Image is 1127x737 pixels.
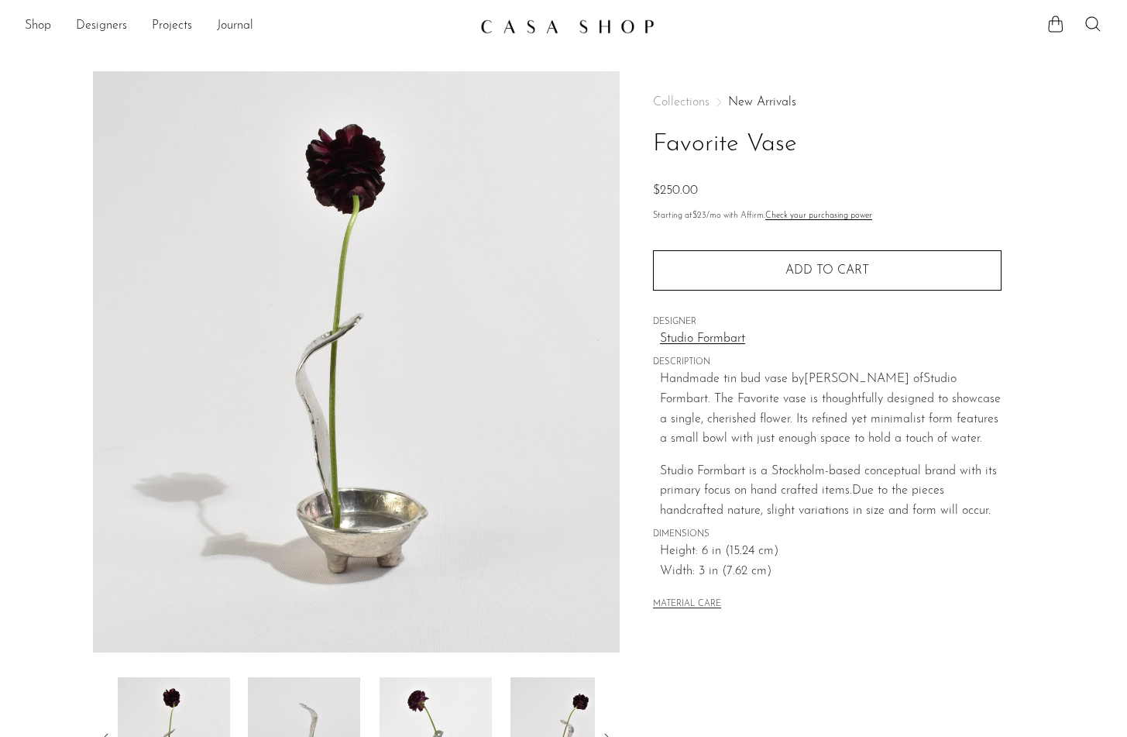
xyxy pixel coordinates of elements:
[653,96,710,108] span: Collections
[785,263,869,278] span: Add to cart
[653,209,1002,223] p: Starting at /mo with Affirm.
[653,356,1002,370] span: DESCRIPTION
[653,315,1002,329] span: DESIGNER
[653,125,1002,164] h1: Favorite Vase
[653,599,721,611] button: MATERIAL CARE
[152,16,192,36] a: Projects
[765,212,872,220] a: Check your purchasing power - Learn more about Affirm Financing (opens in modal)
[653,96,1002,108] nav: Breadcrumbs
[660,370,1002,449] p: Handmade tin bud vase by Studio Formbart. The Favorite vase is thoughtfully designed to showcase ...
[25,13,468,40] ul: NEW HEADER MENU
[76,16,127,36] a: Designers
[692,212,706,220] span: $23
[93,71,620,653] img: Favorite Vase
[660,329,1002,350] a: Studio Formbart
[653,184,698,197] span: $250.00
[653,528,1002,542] span: DIMENSIONS
[660,562,1002,582] span: Width: 3 in (7.62 cm)
[660,462,1002,522] p: Due to the pieces handcrafted nature, slight variations in size and form will occur.
[660,465,997,498] span: Studio Formbart is a Stockholm-based conceptual brand with its primary focus on hand crafted items.
[25,13,468,40] nav: Desktop navigation
[728,96,796,108] a: New Arrivals
[804,373,923,385] span: [PERSON_NAME] of
[25,16,51,36] a: Shop
[653,250,1002,291] button: Add to cart
[660,542,1002,562] span: Height: 6 in (15.24 cm)
[217,16,253,36] a: Journal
